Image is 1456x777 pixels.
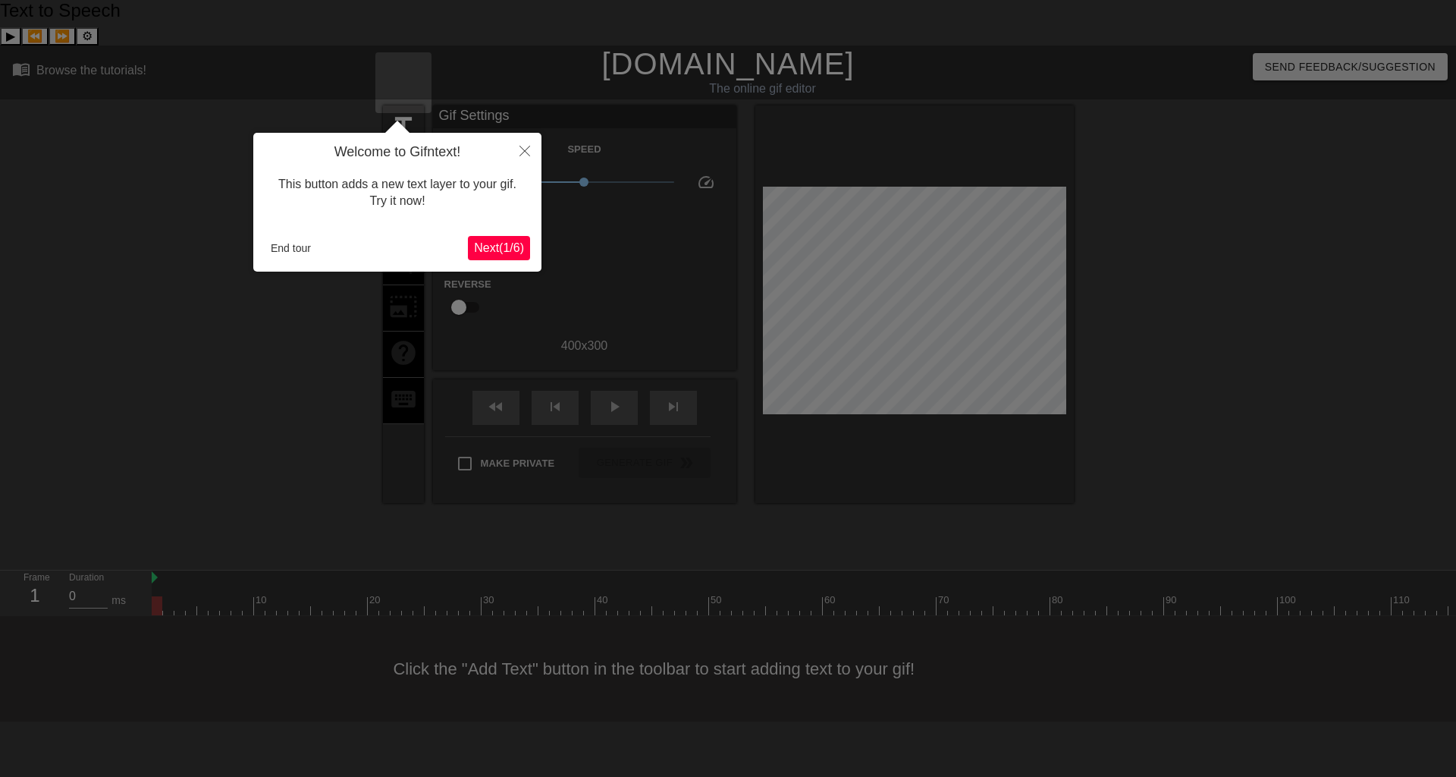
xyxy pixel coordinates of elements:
[474,241,524,254] span: Next ( 1 / 6 )
[265,144,530,161] h4: Welcome to Gifntext!
[508,133,541,168] button: Close
[265,237,317,260] button: End tour
[468,236,530,260] button: Next
[265,161,530,225] div: This button adds a new text layer to your gif. Try it now!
